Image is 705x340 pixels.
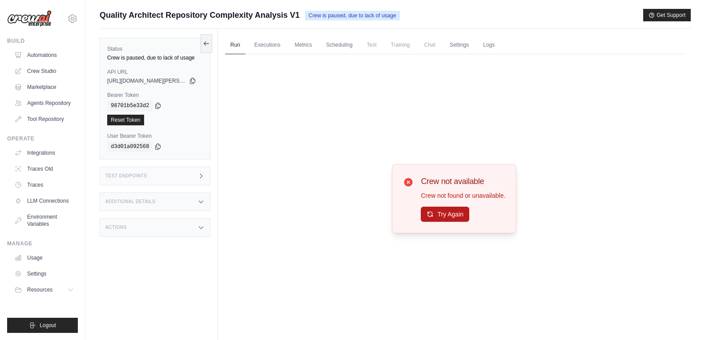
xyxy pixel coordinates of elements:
[11,96,78,110] a: Agents Repository
[7,37,78,44] div: Build
[11,194,78,208] a: LLM Connections
[107,68,203,76] label: API URL
[421,191,505,200] p: Crew not found or unavailable.
[290,36,318,55] a: Metrics
[661,297,705,340] iframe: Chat Widget
[362,36,382,54] span: Test
[11,283,78,297] button: Resources
[7,135,78,142] div: Operate
[11,178,78,192] a: Traces
[7,10,52,27] img: Logo
[105,173,147,179] h3: Test Endpoints
[11,64,78,78] a: Crew Studio
[107,54,203,61] div: Crew is paused, due to lack of usage
[11,48,78,62] a: Automations
[444,36,474,55] a: Settings
[11,80,78,94] a: Marketplace
[11,146,78,160] a: Integrations
[107,77,187,84] span: [URL][DOMAIN_NAME][PERSON_NAME]
[421,175,505,188] h3: Crew not available
[7,318,78,333] button: Logout
[11,251,78,265] a: Usage
[478,36,500,55] a: Logs
[321,36,358,55] a: Scheduling
[11,112,78,126] a: Tool Repository
[7,240,78,247] div: Manage
[40,322,56,329] span: Logout
[100,9,300,21] span: Quality Architect Repository Complexity Analysis V1
[107,132,203,140] label: User Bearer Token
[11,267,78,281] a: Settings
[11,210,78,231] a: Environment Variables
[419,36,441,54] span: Chat is not available until the deployment is complete
[249,36,286,55] a: Executions
[643,9,691,21] button: Get Support
[386,36,415,54] span: Training is not available until the deployment is complete
[107,141,153,152] code: d3d01a092568
[107,45,203,52] label: Status
[107,115,144,125] a: Reset Token
[421,207,469,222] button: Try Again
[27,286,52,293] span: Resources
[107,100,153,111] code: 98701b5e33d2
[305,11,400,20] span: Crew is paused, due to lack of usage
[105,199,155,204] h3: Additional Details
[107,92,203,99] label: Bearer Token
[11,162,78,176] a: Traces Old
[105,225,127,230] h3: Actions
[225,36,246,55] a: Run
